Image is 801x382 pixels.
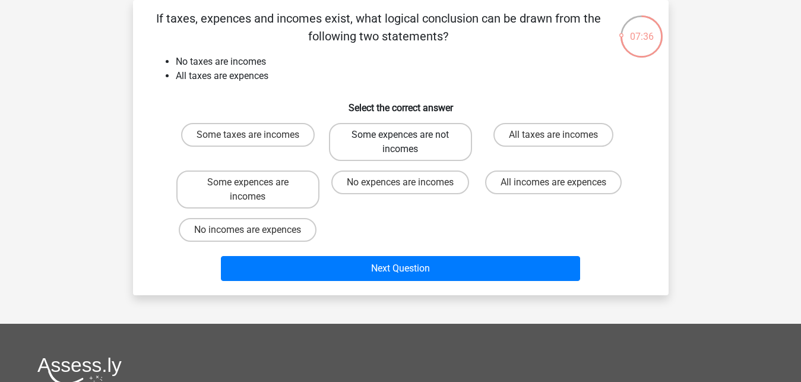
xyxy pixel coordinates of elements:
label: Some taxes are incomes [181,123,315,147]
label: No incomes are expences [179,218,316,242]
li: All taxes are expences [176,69,650,83]
label: Some expences are not incomes [329,123,472,161]
label: No expences are incomes [331,171,469,194]
label: Some expences are incomes [176,171,319,209]
label: All taxes are incomes [493,123,613,147]
p: If taxes, expences and incomes exist, what logical conclusion can be drawn from the following two... [152,10,605,45]
label: All incomes are expences [485,171,622,194]
div: 07:36 [619,14,664,44]
li: No taxes are incomes [176,55,650,69]
button: Next Question [221,256,580,281]
h6: Select the correct answer [152,93,650,113]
